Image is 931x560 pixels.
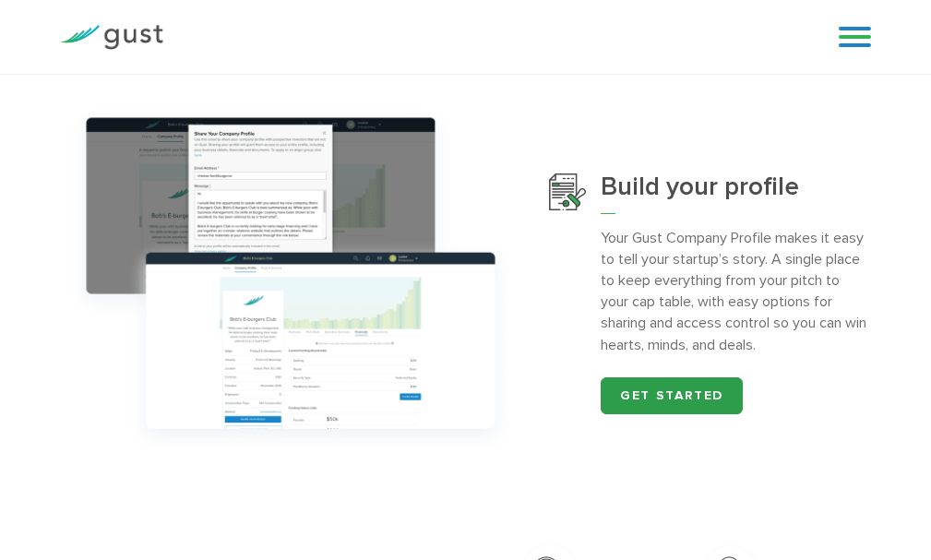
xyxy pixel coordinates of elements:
img: Group 1147 [60,98,521,461]
h3: Build your profile [601,173,870,215]
p: Your Gust Company Profile makes it easy to tell your startup’s story. A single place to keep ever... [601,227,870,354]
img: Build Your Profile [549,173,586,210]
img: Gust Logo [60,25,163,50]
a: Get started [601,377,743,414]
